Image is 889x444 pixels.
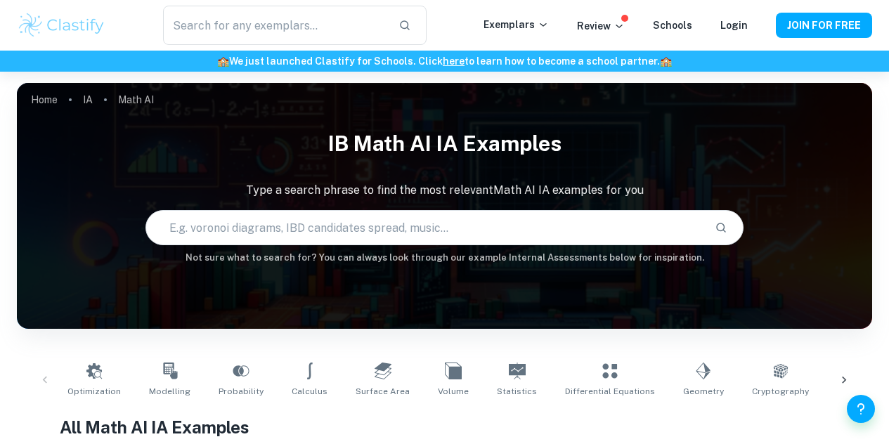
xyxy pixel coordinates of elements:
input: Search for any exemplars... [163,6,388,45]
img: Clastify logo [17,11,106,39]
span: Statistics [497,385,537,398]
p: Exemplars [484,17,549,32]
span: Geometry [683,385,724,398]
span: Volume [438,385,469,398]
span: Optimization [67,385,121,398]
button: Help and Feedback [847,395,875,423]
span: Probability [219,385,264,398]
h6: We just launched Clastify for Schools. Click to learn how to become a school partner. [3,53,886,69]
button: Search [709,216,733,240]
span: Calculus [292,385,327,398]
a: Schools [653,20,692,31]
button: JOIN FOR FREE [776,13,872,38]
span: 🏫 [660,55,672,67]
p: Math AI [118,92,154,107]
p: Type a search phrase to find the most relevant Math AI IA examples for you [17,182,872,199]
span: Surface Area [356,385,410,398]
h1: All Math AI IA Examples [60,414,829,440]
a: Home [31,90,58,110]
span: Modelling [149,385,190,398]
span: Differential Equations [565,385,655,398]
a: IA [83,90,93,110]
input: E.g. voronoi diagrams, IBD candidates spread, music... [146,208,704,247]
span: 🏫 [217,55,229,67]
h6: Not sure what to search for? You can always look through our example Internal Assessments below f... [17,251,872,265]
p: Review [577,18,625,34]
span: Cryptography [752,385,809,398]
a: here [443,55,465,67]
h1: IB Math AI IA examples [17,122,872,165]
a: Login [720,20,748,31]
